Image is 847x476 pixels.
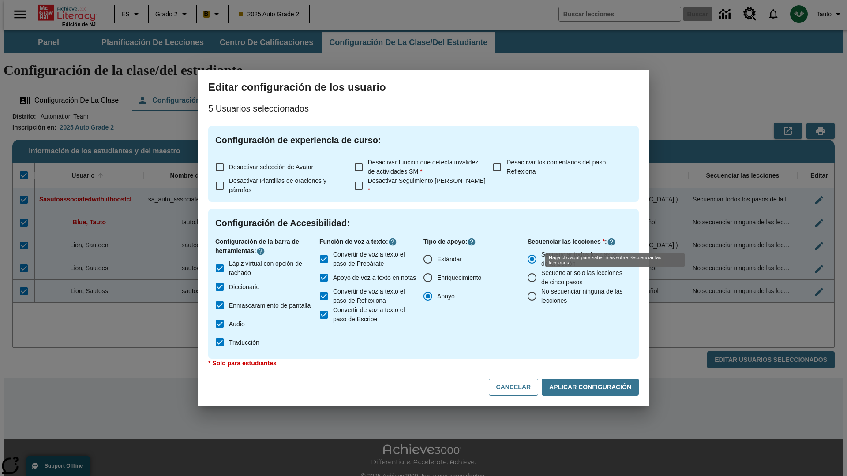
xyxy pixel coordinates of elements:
[229,177,326,193] span: Desactivar Plantillas de oraciones y párrafos
[607,238,616,246] button: Haga clic aquí para saber más sobre
[208,80,639,94] h3: Editar configuración de los usuario
[542,379,639,396] button: Aplicar configuración
[368,159,479,175] span: Desactivar función que detecta invalidez de actividades SM
[541,287,625,305] span: No secuenciar ninguna de las lecciones
[368,177,486,193] span: Desactivar Seguimiento [PERSON_NAME]
[506,159,606,175] span: Desactivar los comentarios del paso Reflexiona
[229,338,259,347] span: Traducción
[388,238,397,246] button: Haga clic aquí para saber más sobre
[437,292,455,301] span: Apoyo
[489,379,539,396] button: Cancelar
[333,287,416,305] span: Convertir de voz a texto el paso de Reflexiona
[229,283,259,292] span: Diccionario
[319,237,423,246] p: Función de voz a texto :
[208,101,639,115] p: 5 Usuarios seleccionados
[215,133,632,147] h4: Configuración de experiencia de curso :
[467,238,476,246] button: Haga clic aquí para saber más sobre
[437,273,481,283] span: Enriquecimiento
[333,250,416,268] span: Convertir de voz a texto el paso de Prepárate
[229,259,312,278] span: Lápiz virtual con opción de tachado
[437,255,462,264] span: Estándar
[423,237,528,246] p: Tipo de apoyo :
[256,247,265,256] button: Haga clic aquí para saber más sobre
[541,250,625,268] span: Secuenciar todos los pasos de la lección
[541,268,625,287] span: Secuenciar solo las lecciones de cinco pasos
[229,301,311,310] span: Enmascaramiento de pantalla
[229,320,245,329] span: Audio
[333,273,416,283] span: Apoyo de voz a texto en notas
[208,359,639,368] p: * Solo para estudiantes
[215,237,319,256] p: Configuración de la barra de herramientas :
[528,237,632,246] p: Secuenciar las lecciones :
[215,216,632,230] h4: Configuración de Accesibilidad :
[333,305,416,324] span: Convertir de voz a texto el paso de Escribe
[229,164,313,171] span: Desactivar selección de Avatar
[545,253,685,267] div: Haga clic aquí para saber más sobre Secuenciar las lecciones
